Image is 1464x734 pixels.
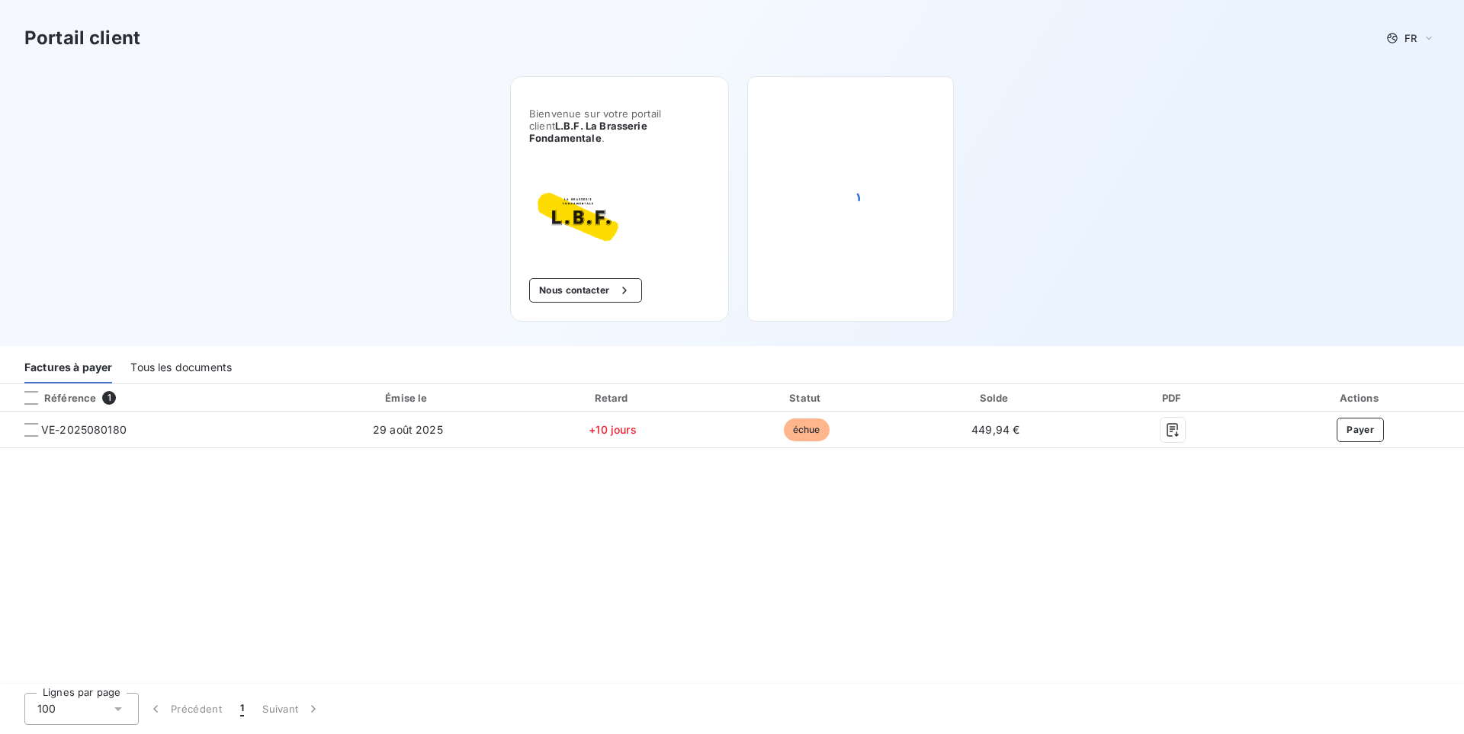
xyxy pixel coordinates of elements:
button: Nous contacter [529,278,642,303]
div: Référence [12,391,96,405]
span: L.B.F. La Brasserie Fondamentale [529,120,647,144]
h3: Portail client [24,24,140,52]
span: 1 [240,701,244,716]
span: 100 [37,701,56,716]
span: 1 [102,391,116,405]
span: +10 jours [589,423,636,436]
button: 1 [231,693,253,725]
div: Statut [714,390,899,405]
div: Solde [905,390,1086,405]
span: 29 août 2025 [373,423,443,436]
span: FR [1405,32,1417,44]
img: Company logo [529,181,627,254]
button: Payer [1337,418,1384,442]
span: échue [784,418,830,441]
div: Tous les documents [130,351,232,383]
button: Suivant [253,693,330,725]
div: Émise le [304,390,512,405]
span: 449,94 € [971,423,1019,436]
button: Précédent [139,693,231,725]
div: Retard [518,390,708,405]
div: Factures à payer [24,351,112,383]
div: Actions [1260,390,1461,405]
div: PDF [1092,390,1254,405]
span: VE-2025080180 [41,422,127,438]
span: Bienvenue sur votre portail client . [529,107,710,144]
